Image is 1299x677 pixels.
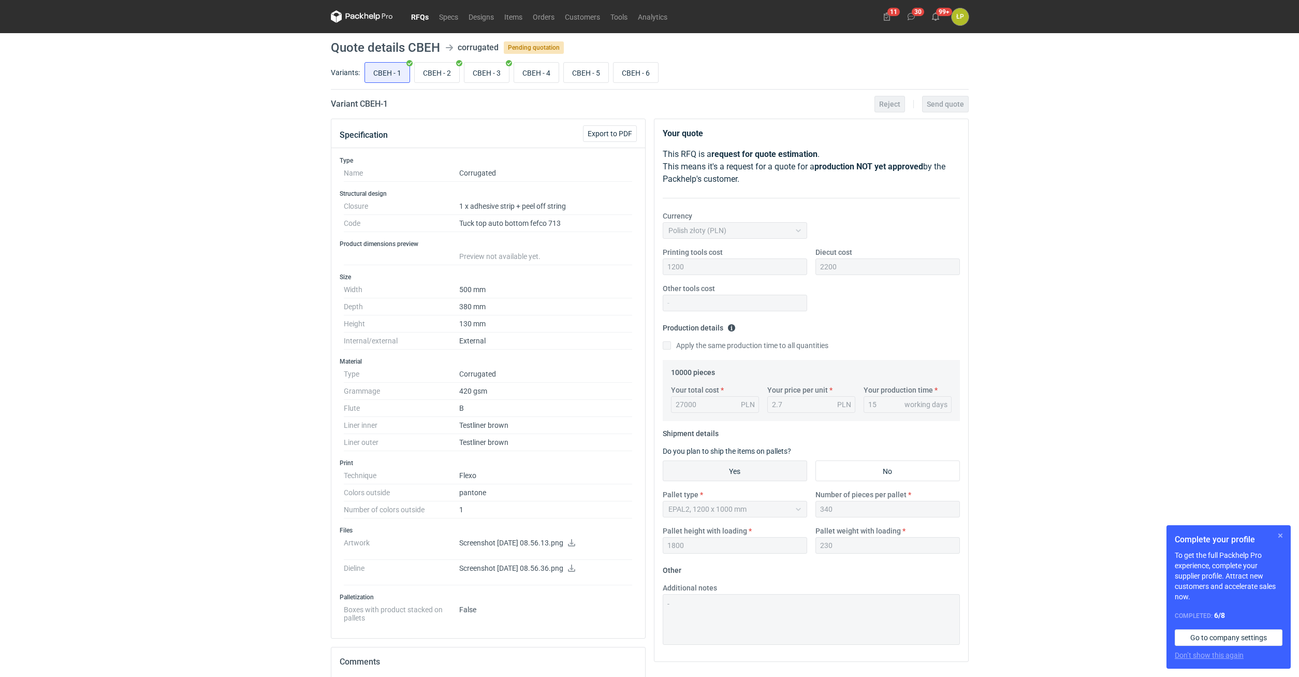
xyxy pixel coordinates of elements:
dt: Liner inner [344,417,459,434]
dd: Tuck top auto bottom fefco 713 [459,215,633,232]
dt: Depth [344,298,459,315]
h3: Files [340,526,637,535]
label: CBEH - 4 [514,62,559,83]
p: Screenshot [DATE] 08.56.13.png [459,539,633,548]
button: Reject [874,96,905,112]
dd: Flexo [459,467,633,484]
div: Completed: [1175,610,1282,621]
a: Items [499,10,528,23]
dt: Flute [344,400,459,417]
button: Export to PDF [583,125,637,142]
p: Screenshot [DATE] 08.56.36.png [459,564,633,573]
dt: Technique [344,467,459,484]
svg: Packhelp Pro [331,10,393,23]
label: Do you plan to ship the items on pallets? [663,447,791,455]
legend: 10000 pieces [671,364,715,377]
dt: Closure [344,198,459,215]
h3: Type [340,156,637,165]
legend: Production details [663,320,736,332]
dt: Boxes with product stacked on pallets [344,601,459,622]
label: Your price per unit [767,385,828,395]
h2: Variant CBEH - 1 [331,98,388,110]
label: Your total cost [671,385,719,395]
button: ŁP [952,8,969,25]
span: Export to PDF [588,130,632,137]
a: Customers [560,10,605,23]
dt: Number of colors outside [344,501,459,518]
h1: Quote details CBEH [331,41,440,54]
dd: False [459,601,633,622]
a: Designs [463,10,499,23]
dd: 1 [459,501,633,518]
a: Specs [434,10,463,23]
dd: 130 mm [459,315,633,333]
div: PLN [837,399,851,410]
div: PLN [741,399,755,410]
button: 11 [879,8,895,25]
span: Pending quotation [504,41,564,54]
dd: 500 mm [459,281,633,298]
label: Pallet height with loading [663,526,747,536]
label: CBEH - 3 [464,62,509,83]
dt: Liner outer [344,434,459,451]
label: Currency [663,211,692,221]
dt: Type [344,366,459,383]
dt: Name [344,165,459,182]
dd: Corrugated [459,366,633,383]
dt: Colors outside [344,484,459,501]
label: Additional notes [663,583,717,593]
dt: Code [344,215,459,232]
legend: Other [663,562,681,574]
button: Don’t show this again [1175,650,1244,660]
h3: Palletization [340,593,637,601]
label: Variants: [331,67,360,78]
h3: Material [340,357,637,366]
legend: Shipment details [663,425,719,438]
label: Pallet weight with loading [815,526,901,536]
dd: Testliner brown [459,417,633,434]
label: CBEH - 1 [364,62,410,83]
button: Skip for now [1274,529,1287,542]
div: Łukasz Postawa [952,8,969,25]
h3: Structural design [340,190,637,198]
dd: Testliner brown [459,434,633,451]
button: Specification [340,123,388,148]
p: To get the full Packhelp Pro experience, complete your supplier profile. Attract new customers an... [1175,550,1282,602]
strong: Your quote [663,128,703,138]
dt: Width [344,281,459,298]
a: Go to company settings [1175,629,1282,646]
strong: 6 / 8 [1214,611,1225,620]
a: RFQs [406,10,434,23]
h2: Comments [340,656,637,668]
dt: Grammage [344,383,459,400]
button: 99+ [927,8,944,25]
span: Reject [879,100,900,108]
dd: 380 mm [459,298,633,315]
label: Other tools cost [663,283,715,294]
label: CBEH - 5 [563,62,609,83]
label: Diecut cost [815,247,852,257]
dt: Height [344,315,459,333]
h3: Print [340,459,637,467]
label: Your production time [864,385,933,395]
dt: Artwork [344,535,459,560]
a: Analytics [633,10,673,23]
dd: 1 x adhesive strip + peel off string [459,198,633,215]
h3: Product dimensions preview [340,240,637,248]
strong: production NOT yet approved [814,162,923,171]
a: Orders [528,10,560,23]
dt: Dieline [344,560,459,585]
label: CBEH - 2 [414,62,460,83]
button: Send quote [922,96,969,112]
dd: 420 gsm [459,383,633,400]
div: corrugated [458,41,499,54]
p: This RFQ is a . This means it's a request for a quote for a by the Packhelp's customer. [663,148,960,185]
label: Apply the same production time to all quantities [663,340,828,351]
a: Tools [605,10,633,23]
dd: External [459,333,633,350]
div: working days [904,399,947,410]
dd: Corrugated [459,165,633,182]
label: Printing tools cost [663,247,723,257]
span: Preview not available yet. [459,252,541,261]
